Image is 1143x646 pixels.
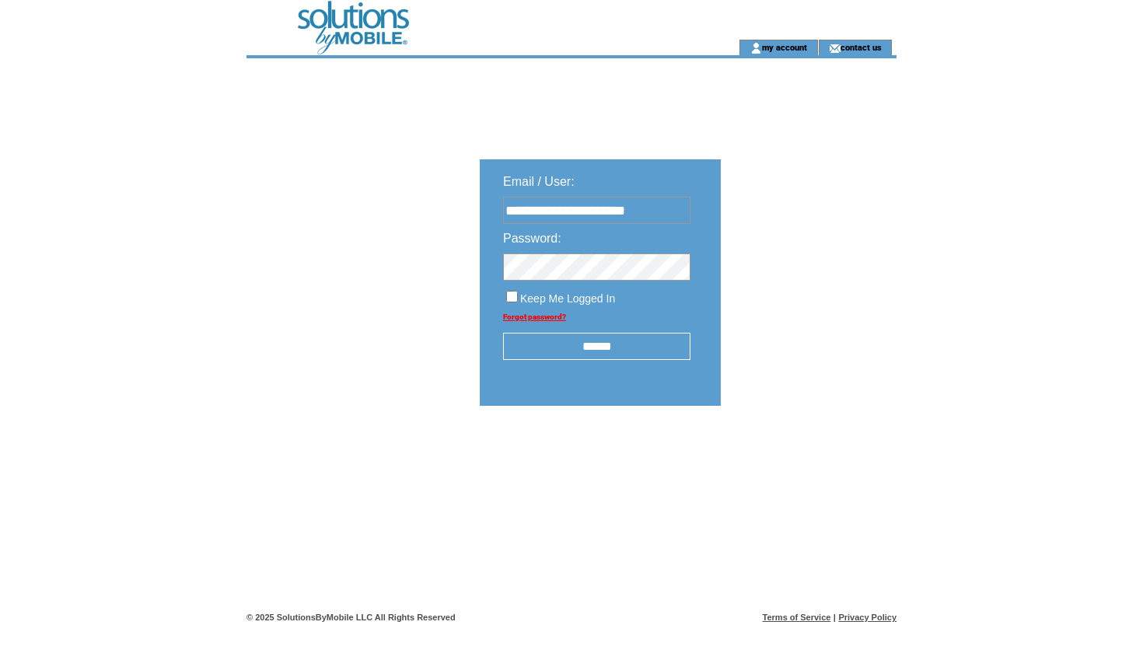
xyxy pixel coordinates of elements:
[834,613,836,622] span: |
[503,175,575,188] span: Email / User:
[763,613,831,622] a: Terms of Service
[762,42,807,52] a: my account
[503,232,561,245] span: Password:
[750,42,762,54] img: account_icon.gif;jsessionid=155DCAECCAC326806B28FF9CC48892DF
[246,613,456,622] span: © 2025 SolutionsByMobile LLC All Rights Reserved
[829,42,841,54] img: contact_us_icon.gif;jsessionid=155DCAECCAC326806B28FF9CC48892DF
[841,42,882,52] a: contact us
[838,613,897,622] a: Privacy Policy
[766,445,844,464] img: transparent.png;jsessionid=155DCAECCAC326806B28FF9CC48892DF
[520,292,615,305] span: Keep Me Logged In
[503,313,566,321] a: Forgot password?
